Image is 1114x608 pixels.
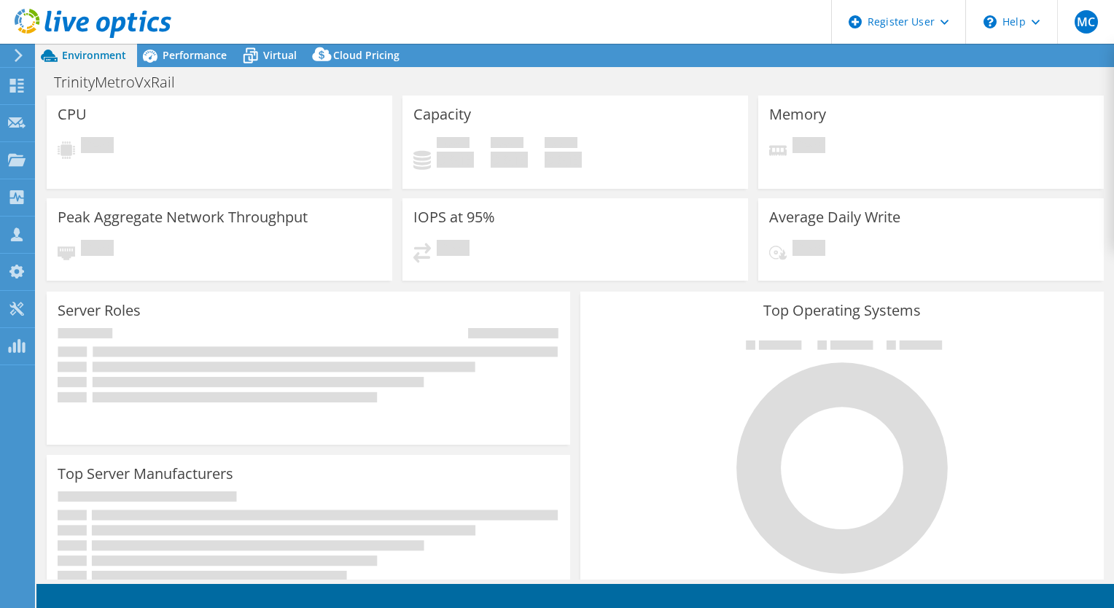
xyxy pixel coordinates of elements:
span: Used [437,137,470,152]
h3: IOPS at 95% [413,209,495,225]
span: Virtual [263,48,297,62]
h3: CPU [58,106,87,122]
h4: 0 GiB [491,152,528,168]
span: Performance [163,48,227,62]
span: Pending [792,137,825,157]
span: Pending [81,137,114,157]
h3: Server Roles [58,303,141,319]
h3: Top Operating Systems [591,303,1093,319]
h3: Memory [769,106,826,122]
h3: Capacity [413,106,471,122]
h4: 0 GiB [437,152,474,168]
span: MC [1075,10,1098,34]
h3: Average Daily Write [769,209,900,225]
span: Pending [437,240,470,260]
h3: Peak Aggregate Network Throughput [58,209,308,225]
span: Pending [81,240,114,260]
h4: 0 GiB [545,152,582,168]
span: Free [491,137,523,152]
h1: TrinityMetroVxRail [47,74,198,90]
span: Cloud Pricing [333,48,400,62]
h3: Top Server Manufacturers [58,466,233,482]
span: Total [545,137,577,152]
span: Environment [62,48,126,62]
span: Pending [792,240,825,260]
svg: \n [983,15,997,28]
